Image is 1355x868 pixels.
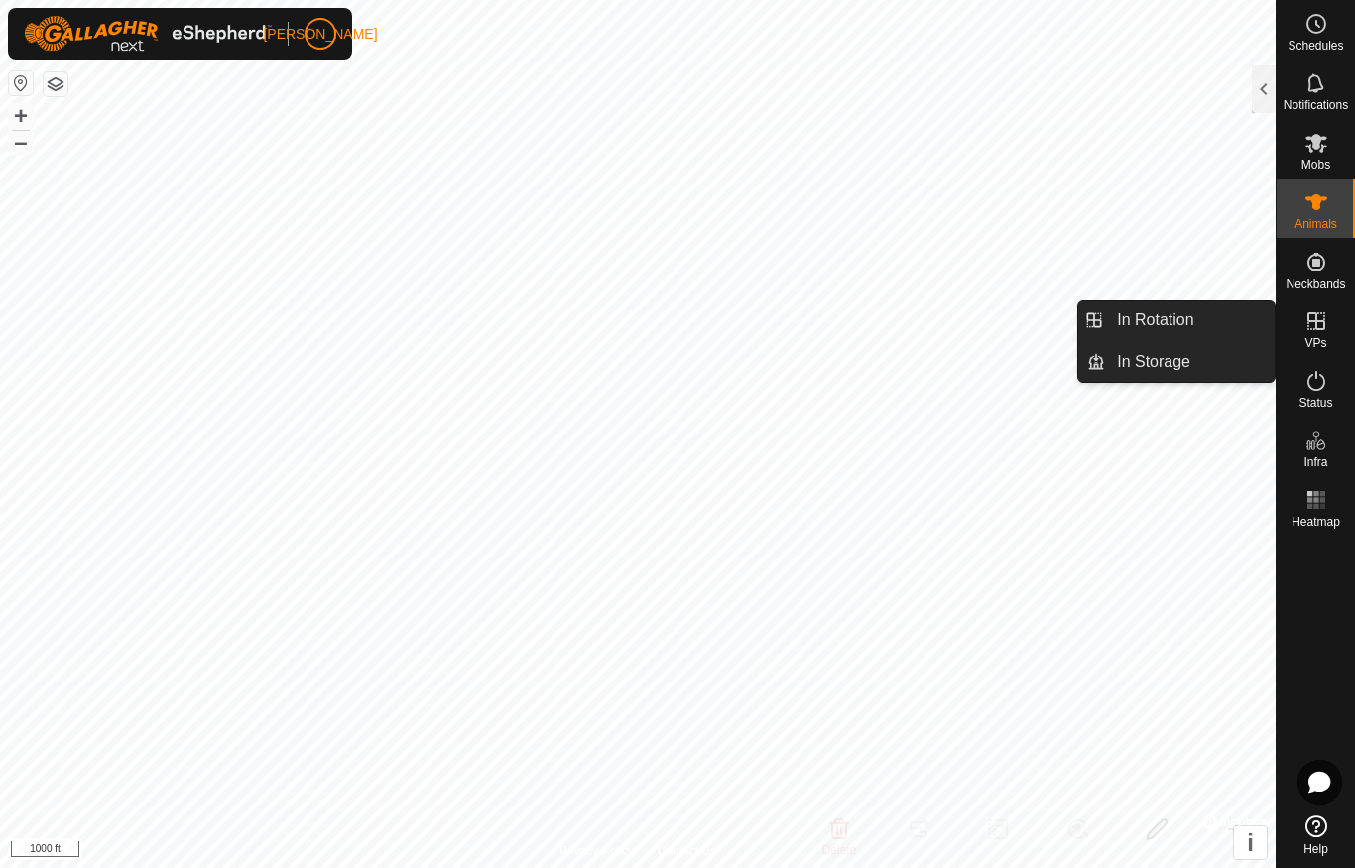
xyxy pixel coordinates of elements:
[1105,301,1275,340] a: In Rotation
[559,842,634,860] a: Privacy Policy
[9,130,33,154] button: –
[1105,342,1275,382] a: In Storage
[1303,456,1327,468] span: Infra
[9,104,33,128] button: +
[9,71,33,95] button: Reset Map
[1277,807,1355,863] a: Help
[1286,278,1345,290] span: Neckbands
[1078,342,1275,382] li: In Storage
[1303,843,1328,855] span: Help
[1292,516,1340,528] span: Heatmap
[44,72,67,96] button: Map Layers
[658,842,716,860] a: Contact Us
[1234,826,1267,859] button: i
[263,24,377,45] span: [PERSON_NAME]
[1288,40,1343,52] span: Schedules
[1284,99,1348,111] span: Notifications
[1247,829,1254,856] span: i
[1301,159,1330,171] span: Mobs
[1294,218,1337,230] span: Animals
[1117,309,1193,332] span: In Rotation
[1078,301,1275,340] li: In Rotation
[1117,350,1190,374] span: In Storage
[24,16,272,52] img: Gallagher Logo
[1298,397,1332,409] span: Status
[1304,337,1326,349] span: VPs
